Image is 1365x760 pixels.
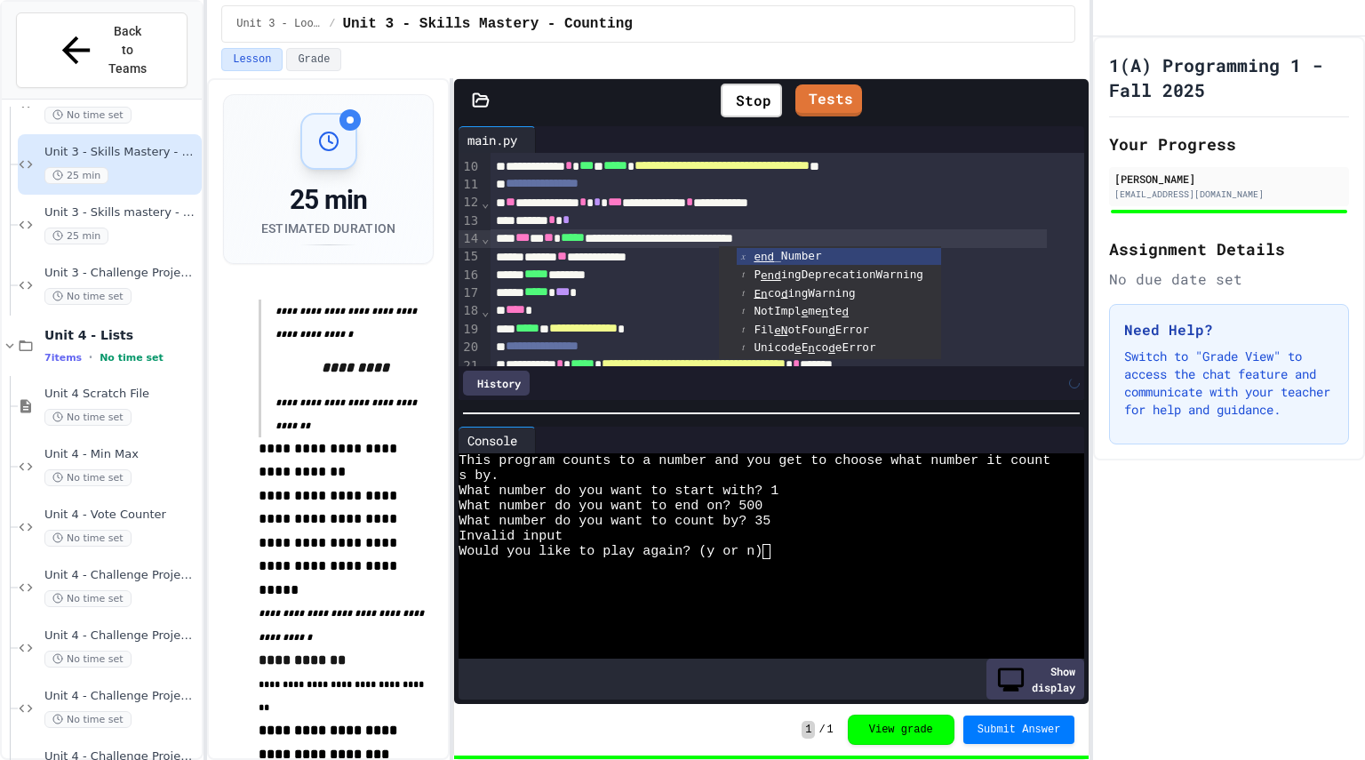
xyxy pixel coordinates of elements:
[459,284,481,302] div: 17
[459,453,1050,468] span: This program counts to a number and you get to choose what number it count
[89,350,92,364] span: •
[459,230,481,248] div: 14
[754,304,849,317] span: NotImpl me te
[44,288,132,305] span: No time set
[481,196,490,210] span: Fold line
[459,176,481,194] div: 11
[481,231,490,245] span: Fold line
[842,305,849,318] span: d
[1109,52,1349,102] h1: 1(A) Programming 1 - Fall 2025
[459,321,481,339] div: 19
[808,341,815,355] span: n
[44,447,198,462] span: Unit 4 - Min Max
[963,716,1075,744] button: Submit Answer
[286,48,341,71] button: Grade
[44,387,198,402] span: Unit 4 Scratch File
[44,266,198,281] span: Unit 3 - Challenge Project - 3 player Rock Paper Scissors
[1109,268,1349,290] div: No due date set
[754,286,767,300] span: En
[459,514,770,529] span: What number do you want to count by? 35
[459,427,536,453] div: Console
[774,324,787,337] span: eN
[459,194,481,212] div: 12
[459,357,481,375] div: 21
[761,268,781,282] span: end
[44,228,108,244] span: 25 min
[754,268,923,281] span: P ingDeprecationWarning
[108,22,149,78] span: Back to Teams
[459,468,499,484] span: s by.
[329,17,335,31] span: /
[100,352,164,364] span: No time set
[261,220,396,237] div: Estimated Duration
[236,17,322,31] span: Unit 3 - Loops
[459,212,481,230] div: 13
[459,339,481,356] div: 20
[986,659,1084,700] div: Show display
[44,469,132,486] span: No time set
[459,158,481,176] div: 10
[221,48,283,71] button: Lesson
[754,286,855,300] span: co ingWarning
[802,305,809,318] span: e
[44,628,198,644] span: Unit 4 - Challenge Projects - Quizlet - Even groups
[459,529,563,544] span: Invalid input
[1124,348,1334,419] p: Switch to "Grade View" to access the chat feature and communicate with your teacher for help and ...
[781,286,788,300] span: d
[848,715,954,745] button: View grade
[459,499,762,514] span: What number do you want to end on? 500
[719,246,941,359] ul: Completions
[1114,188,1344,201] div: [EMAIL_ADDRESS][DOMAIN_NAME]
[828,341,835,355] span: d
[44,651,132,668] span: No time set
[44,107,132,124] span: No time set
[459,267,481,284] div: 16
[754,249,821,262] span: _Number
[459,131,526,149] div: main.py
[44,711,132,728] span: No time set
[818,723,825,737] span: /
[261,184,396,216] div: 25 min
[44,409,132,426] span: No time set
[1114,171,1344,187] div: [PERSON_NAME]
[44,530,132,547] span: No time set
[342,13,632,35] span: Unit 3 - Skills Mastery - Counting
[754,340,875,354] span: Unicod E co eError
[978,723,1061,737] span: Submit Answer
[44,145,198,160] span: Unit 3 - Skills Mastery - Counting
[827,723,834,737] span: 1
[459,484,778,499] span: What number do you want to start with? 1
[754,250,774,263] span: end
[754,323,869,336] span: Fil otFoun Error
[795,84,862,116] a: Tests
[44,590,132,607] span: No time set
[822,305,829,318] span: n
[459,248,481,266] div: 15
[459,126,536,153] div: main.py
[828,324,835,337] span: d
[44,568,198,583] span: Unit 4 - Challenge Project - Gimkit random name generator
[459,431,526,450] div: Console
[794,341,802,355] span: e
[1109,132,1349,156] h2: Your Progress
[44,167,108,184] span: 25 min
[44,352,82,364] span: 7 items
[459,544,762,559] span: Would you like to play again? (y or n)
[463,371,530,396] div: History
[44,689,198,704] span: Unit 4 - Challenge Project - Python Word Counter
[44,327,198,343] span: Unit 4 - Lists
[459,302,481,320] div: 18
[16,12,188,88] button: Back to Teams
[802,721,815,739] span: 1
[481,304,490,318] span: Fold line
[1109,236,1349,261] h2: Assignment Details
[44,508,198,523] span: Unit 4 - Vote Counter
[1124,319,1334,340] h3: Need Help?
[44,205,198,220] span: Unit 3 - Skills mastery - Guess the Word
[721,84,782,117] div: Stop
